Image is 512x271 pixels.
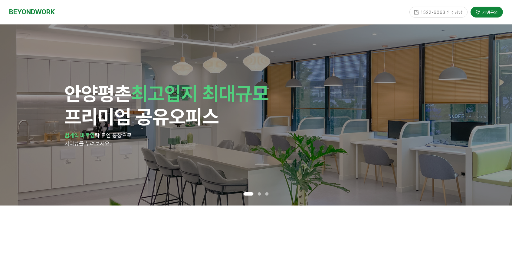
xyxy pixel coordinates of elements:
[98,82,131,105] span: 평촌
[64,132,95,139] strong: 범계역 바로앞
[64,82,269,128] span: 안양 프리미엄 공유오피스
[95,132,132,139] span: 탁 트인 통창으로
[481,9,498,15] span: 가맹문의
[64,140,111,147] span: 시티뷰를 누려보세요.
[131,82,269,105] span: 최고입지 최대규모
[471,7,503,17] a: 가맹문의
[9,6,55,18] a: BEYONDWORK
